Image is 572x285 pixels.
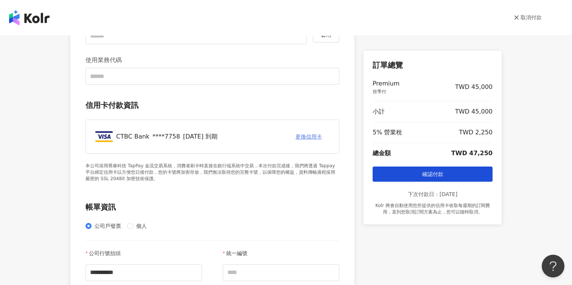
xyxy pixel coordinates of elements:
p: TWD 2,250 [459,128,493,137]
p: TWD 47,250 [451,149,493,157]
img: logo [9,10,50,25]
p: 帳單資訊 [85,202,339,212]
span: 更換信用卡 [295,134,322,140]
button: 確認付款 [373,167,493,182]
p: [DATE] 到期 [183,132,218,141]
p: 小計 [373,107,385,116]
p: 信用卡付款資訊 [85,100,339,111]
p: 總金額 [373,149,391,157]
label: 統一編號 [223,249,253,257]
p: 使用業務代碼 [85,53,339,68]
p: 下次付款日：[DATE] [373,191,493,198]
p: CTBC Bank [116,132,149,141]
p: 5% 營業稅 [373,128,402,137]
p: Premium [373,79,399,88]
span: 個人 [133,222,150,230]
input: 公司行號抬頭 [85,264,202,281]
input: 統一編號 [223,264,339,281]
p: 訂單總覽 [373,60,493,70]
button: 更換信用卡 [288,129,330,144]
p: TWD 45,000 [455,107,493,116]
span: 公司戶發票 [92,222,124,230]
label: 公司行號抬頭 [85,249,126,257]
span: 確認付款 [422,171,443,177]
a: 取消付款 [514,14,542,22]
iframe: Help Scout Beacon - Open [542,255,564,277]
p: Kolr 將會自動使用您所提供的信用卡收取每週期的訂閱費用，直到您取消訂閱方案為止，您可以隨時取消。 [373,202,493,215]
p: TWD 45,000 [455,83,493,91]
img: VISA [95,129,113,144]
p: 按季付 [373,89,399,95]
p: 本公司採用喬睿科技 TapPay 金流交易系統，消費者刷卡時直接在銀行端系統中交易，本次付款完成後，我們將透過 Tappay 平台綁定信用卡以方便您日後付款，您的卡號將加密存放，我們無法取得您的... [85,163,339,182]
